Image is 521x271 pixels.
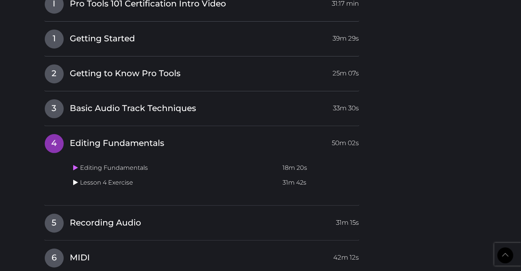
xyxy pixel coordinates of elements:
[45,30,64,49] span: 1
[333,30,359,43] span: 39m 29s
[70,161,279,175] td: Editing Fundamentals
[45,214,64,233] span: 5
[70,68,180,80] span: Getting to Know Pro Tools
[44,248,359,264] a: 6MIDI42m 12s
[45,99,64,118] span: 3
[279,175,359,190] td: 31m 42s
[336,214,359,227] span: 31m 15s
[45,134,64,153] span: 4
[44,213,359,229] a: 5Recording Audio31m 15s
[70,175,279,190] td: Lesson 4 Exercise
[44,29,359,45] a: 1Getting Started39m 29s
[70,252,90,264] span: MIDI
[44,64,359,80] a: 2Getting to Know Pro Tools25m 07s
[334,249,359,262] span: 42m 12s
[70,138,164,149] span: Editing Fundamentals
[44,134,359,150] a: 4Editing Fundamentals50m 02s
[70,33,135,45] span: Getting Started
[332,134,359,148] span: 50m 02s
[44,99,359,115] a: 3Basic Audio Track Techniques33m 30s
[497,248,513,263] a: Back to Top
[333,99,359,113] span: 33m 30s
[70,103,196,114] span: Basic Audio Track Techniques
[45,249,64,268] span: 6
[333,64,359,78] span: 25m 07s
[70,217,141,229] span: Recording Audio
[45,64,64,83] span: 2
[279,161,359,175] td: 18m 20s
